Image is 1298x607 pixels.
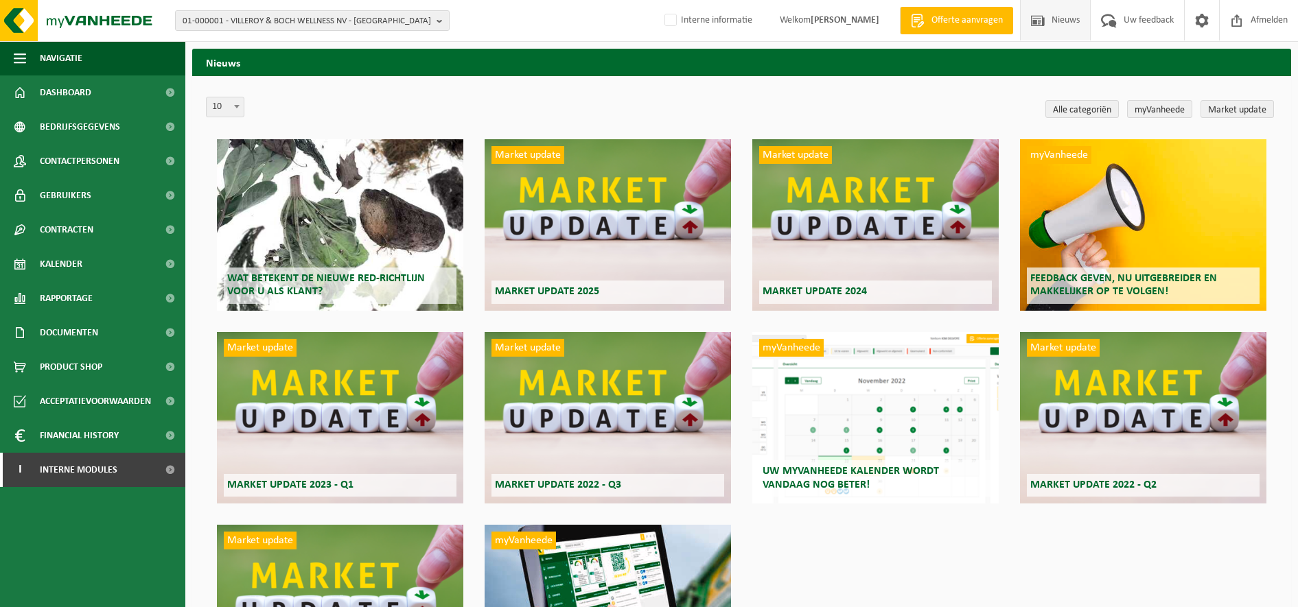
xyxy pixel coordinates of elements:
span: Market update [224,532,297,549]
a: Offerte aanvragen [900,7,1013,34]
span: Gebruikers [40,178,91,213]
button: 01-000001 - VILLEROY & BOCH WELLNESS NV - [GEOGRAPHIC_DATA] [175,10,450,31]
span: Market update [1027,339,1100,357]
span: 10 [206,97,244,117]
label: Interne informatie [662,10,752,31]
span: Market update [759,146,832,164]
a: Market update Market update 2022 - Q3 [485,332,731,503]
a: Wat betekent de nieuwe RED-richtlijn voor u als klant? [217,139,463,311]
a: myVanheede [1127,100,1192,118]
span: 10 [207,97,244,117]
span: I [14,453,26,487]
span: Product Shop [40,350,102,384]
span: Market update 2022 - Q2 [1030,479,1157,490]
a: myVanheede Feedback geven, nu uitgebreider en makkelijker op te volgen! [1020,139,1266,311]
span: Financial History [40,418,119,453]
a: Alle categoriën [1045,100,1119,118]
span: Uw myVanheede kalender wordt vandaag nog beter! [763,466,939,490]
span: myVanheede [491,532,556,549]
a: myVanheede Uw myVanheede kalender wordt vandaag nog beter! [752,332,999,503]
span: Dashboard [40,75,91,110]
a: Market update Market update 2023 - Q1 [217,332,463,503]
span: Kalender [40,247,82,281]
span: Offerte aanvragen [928,14,1006,27]
span: Market update [224,339,297,357]
a: Market update Market update 2024 [752,139,999,311]
span: 01-000001 - VILLEROY & BOCH WELLNESS NV - [GEOGRAPHIC_DATA] [183,11,431,32]
strong: [PERSON_NAME] [811,15,879,25]
span: Market update 2022 - Q3 [495,479,621,490]
span: Bedrijfsgegevens [40,110,120,144]
span: Acceptatievoorwaarden [40,384,151,418]
span: Feedback geven, nu uitgebreider en makkelijker op te volgen! [1030,273,1217,297]
span: Market update [491,339,564,357]
h2: Nieuws [192,49,1291,75]
span: Contracten [40,213,93,247]
span: Market update [491,146,564,164]
span: Interne modules [40,453,117,487]
span: myVanheede [759,339,824,357]
span: Market update 2023 - Q1 [227,479,354,490]
span: Rapportage [40,281,93,316]
a: Market update [1201,100,1274,118]
span: myVanheede [1027,146,1091,164]
span: Documenten [40,316,98,350]
span: Navigatie [40,41,82,75]
span: Market update 2024 [763,286,867,297]
span: Wat betekent de nieuwe RED-richtlijn voor u als klant? [227,273,425,297]
span: Contactpersonen [40,144,119,178]
span: Market update 2025 [495,286,599,297]
a: Market update Market update 2022 - Q2 [1020,332,1266,503]
a: Market update Market update 2025 [485,139,731,311]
